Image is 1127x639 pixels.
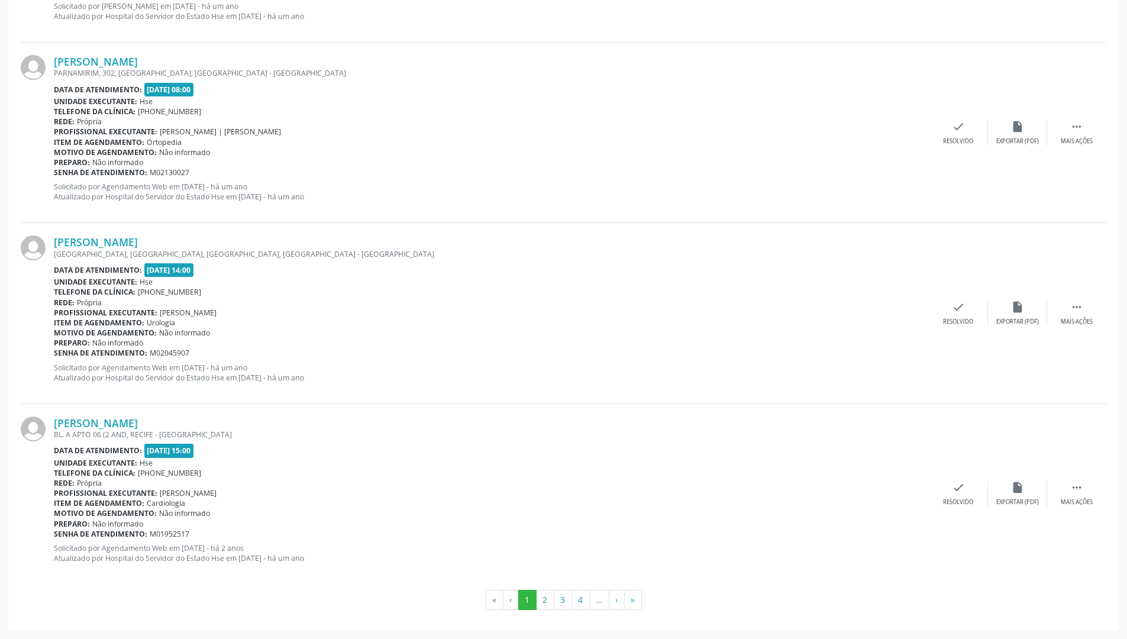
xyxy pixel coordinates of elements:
[150,529,189,539] span: M01952517
[952,481,965,494] i: check
[77,478,102,488] span: Própria
[952,120,965,133] i: check
[54,488,157,498] b: Profissional executante:
[150,348,189,358] span: M02045907
[54,137,144,147] b: Item de agendamento:
[54,328,157,338] b: Motivo de agendamento:
[144,263,194,277] span: [DATE] 14:00
[77,117,102,127] span: Própria
[147,498,185,508] span: Cardiologia
[54,308,157,318] b: Profissional executante:
[943,137,973,146] div: Resolvido
[518,590,537,610] button: Go to page 1
[144,83,194,96] span: [DATE] 08:00
[1070,120,1083,133] i: 
[54,529,147,539] b: Senha de atendimento:
[536,590,554,610] button: Go to page 2
[92,519,143,529] span: Não informado
[160,308,217,318] span: [PERSON_NAME]
[571,590,590,610] button: Go to page 4
[159,508,210,518] span: Não informado
[1011,120,1024,133] i: insert_drive_file
[1061,498,1093,506] div: Mais ações
[138,468,201,478] span: [PHONE_NUMBER]
[54,363,929,383] p: Solicitado por Agendamento Web em [DATE] - há um ano Atualizado por Hospital do Servidor do Estad...
[144,444,194,457] span: [DATE] 15:00
[77,298,102,308] span: Própria
[54,1,929,21] p: Solicitado por [PERSON_NAME] em [DATE] - há um ano Atualizado por Hospital do Servidor do Estado ...
[54,249,929,259] div: [GEOGRAPHIC_DATA], [GEOGRAPHIC_DATA], [GEOGRAPHIC_DATA], [GEOGRAPHIC_DATA] - [GEOGRAPHIC_DATA]
[54,348,147,358] b: Senha de atendimento:
[54,235,138,248] a: [PERSON_NAME]
[943,318,973,326] div: Resolvido
[54,85,142,95] b: Data de atendimento:
[943,498,973,506] div: Resolvido
[147,137,182,147] span: Ortopedia
[54,127,157,137] b: Profissional executante:
[996,318,1039,326] div: Exportar (PDF)
[140,458,153,468] span: Hse
[54,265,142,275] b: Data de atendimento:
[1061,137,1093,146] div: Mais ações
[54,430,929,440] div: BL. A APTO 06 (2 AND, RECIFE - [GEOGRAPHIC_DATA]
[54,446,142,456] b: Data de atendimento:
[54,55,138,68] a: [PERSON_NAME]
[160,127,281,137] span: [PERSON_NAME] | [PERSON_NAME]
[54,508,157,518] b: Motivo de agendamento:
[150,167,189,177] span: M02130027
[54,543,929,563] p: Solicitado por Agendamento Web em [DATE] - há 2 anos Atualizado por Hospital do Servidor do Estad...
[54,458,137,468] b: Unidade executante:
[54,417,138,430] a: [PERSON_NAME]
[54,298,75,308] b: Rede:
[54,117,75,127] b: Rede:
[160,488,217,498] span: [PERSON_NAME]
[21,590,1106,610] ul: Pagination
[159,328,210,338] span: Não informado
[54,147,157,157] b: Motivo de agendamento:
[952,301,965,314] i: check
[1011,301,1024,314] i: insert_drive_file
[54,167,147,177] b: Senha de atendimento:
[609,590,625,610] button: Go to next page
[554,590,572,610] button: Go to page 3
[1070,301,1083,314] i: 
[21,55,46,80] img: img
[54,287,135,297] b: Telefone da clínica:
[21,417,46,441] img: img
[54,338,90,348] b: Preparo:
[92,338,143,348] span: Não informado
[138,287,201,297] span: [PHONE_NUMBER]
[996,498,1039,506] div: Exportar (PDF)
[624,590,642,610] button: Go to last page
[54,96,137,106] b: Unidade executante:
[140,96,153,106] span: Hse
[1070,481,1083,494] i: 
[54,277,137,287] b: Unidade executante:
[159,147,210,157] span: Não informado
[54,318,144,328] b: Item de agendamento:
[1061,318,1093,326] div: Mais ações
[54,182,929,202] p: Solicitado por Agendamento Web em [DATE] - há um ano Atualizado por Hospital do Servidor do Estad...
[138,106,201,117] span: [PHONE_NUMBER]
[54,519,90,529] b: Preparo:
[54,157,90,167] b: Preparo:
[1011,481,1024,494] i: insert_drive_file
[140,277,153,287] span: Hse
[54,478,75,488] b: Rede:
[21,235,46,260] img: img
[54,468,135,478] b: Telefone da clínica:
[996,137,1039,146] div: Exportar (PDF)
[54,68,929,78] div: PARNAMIRIM, 302, [GEOGRAPHIC_DATA], [GEOGRAPHIC_DATA] - [GEOGRAPHIC_DATA]
[54,498,144,508] b: Item de agendamento:
[92,157,143,167] span: Não informado
[147,318,175,328] span: Urologia
[54,106,135,117] b: Telefone da clínica:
